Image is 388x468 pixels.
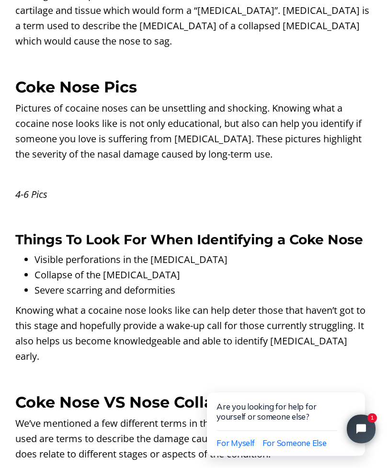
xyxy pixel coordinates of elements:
p: We’ve mentioned a few different terms in this post. All the terminology we’ve used are terms to d... [15,416,373,462]
strong: Coke Nose Pics [15,78,137,96]
p: ‍ [15,369,373,384]
li: Collapse of the [MEDICAL_DATA] [34,267,373,283]
p: ‍ [15,54,373,69]
p: ‍ [15,207,373,222]
p: Knowing what a cocaine nose looks like can help deter those that haven’t got to this stage and ho... [15,303,373,364]
em: 4-6 Pics [15,188,47,201]
strong: Coke Nose VS Nose Collapse [15,393,242,411]
li: Severe scarring and deformities [34,283,373,298]
h3: Things To Look For When Identifying a Coke Nose [15,232,373,247]
p: Pictures of cocaine noses can be unsettling and shocking. Knowing what a cocaine nose looks like ... [15,101,373,162]
p: ‍ [15,167,373,182]
li: Visible perforations in the [MEDICAL_DATA] [34,252,373,267]
iframe: Tidio Chat [187,360,388,468]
